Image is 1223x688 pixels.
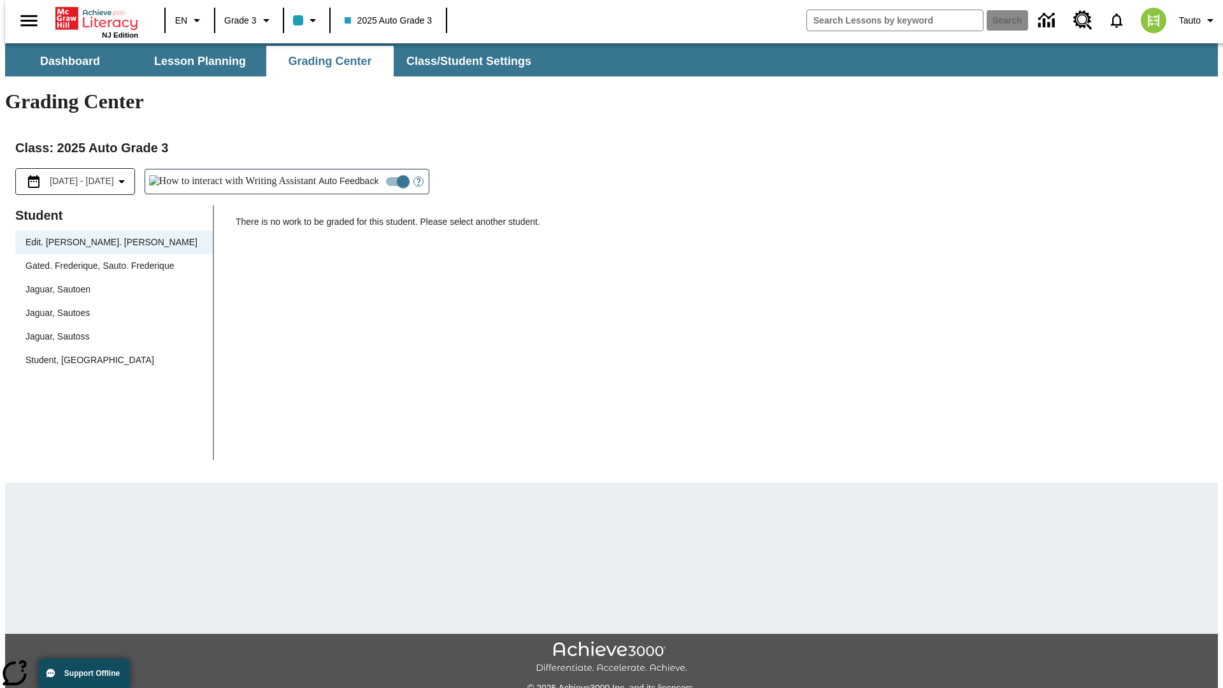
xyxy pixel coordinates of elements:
img: Achieve3000 Differentiate Accelerate Achieve [536,641,687,674]
div: Jaguar, Sautoen [25,283,90,296]
div: Jaguar, Sautoss [15,325,213,348]
div: Student, [GEOGRAPHIC_DATA] [15,348,213,372]
span: Lesson Planning [154,54,246,69]
div: Jaguar, Sautoes [15,301,213,325]
span: [DATE] - [DATE] [50,175,114,188]
input: search field [807,10,983,31]
button: Support Offline [38,659,130,688]
a: Data Center [1031,3,1066,38]
button: Profile/Settings [1174,9,1223,32]
button: Class color is light blue. Change class color [288,9,325,32]
span: Dashboard [40,54,100,69]
h1: Grading Center [5,90,1218,113]
p: Student [15,205,213,226]
div: Gated. Frederique, Sauto. Frederique [15,254,213,278]
h2: Class : 2025 Auto Grade 3 [15,138,1208,158]
button: Grading Center [266,46,394,76]
span: Grading Center [288,54,371,69]
span: EN [175,14,187,27]
span: Support Offline [64,669,120,678]
div: Gated. Frederique, Sauto. Frederique [25,259,174,273]
div: Edit. [PERSON_NAME]. [PERSON_NAME] [15,231,213,254]
div: Student, [GEOGRAPHIC_DATA] [25,354,154,367]
div: SubNavbar [5,46,543,76]
button: Class/Student Settings [396,46,541,76]
div: Jaguar, Sautoss [25,330,89,343]
span: Tauto [1179,14,1201,27]
span: Grade 3 [224,14,257,27]
a: Resource Center, Will open in new tab [1066,3,1100,38]
p: There is no work to be graded for this student. Please select another student. [236,215,1208,238]
button: Dashboard [6,46,134,76]
button: Lesson Planning [136,46,264,76]
span: Class/Student Settings [406,54,531,69]
span: NJ Edition [102,31,138,39]
span: 2025 Auto Grade 3 [345,14,433,27]
a: Notifications [1100,4,1133,37]
button: Open side menu [10,2,48,39]
img: avatar image [1141,8,1166,33]
div: Edit. [PERSON_NAME]. [PERSON_NAME] [25,236,197,249]
a: Home [55,6,138,31]
button: Select a new avatar [1133,4,1174,37]
div: Jaguar, Sautoes [25,306,90,320]
button: Language: EN, Select a language [169,9,210,32]
span: Auto Feedback [318,175,378,188]
div: Jaguar, Sautoen [15,278,213,301]
div: SubNavbar [5,43,1218,76]
button: Grade: Grade 3, Select a grade [219,9,279,32]
button: Open Help for Writing Assistant [408,169,429,194]
button: Select the date range menu item [21,174,129,189]
img: How to interact with Writing Assistant [149,175,317,188]
div: Home [55,4,138,39]
svg: Collapse Date Range Filter [114,174,129,189]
